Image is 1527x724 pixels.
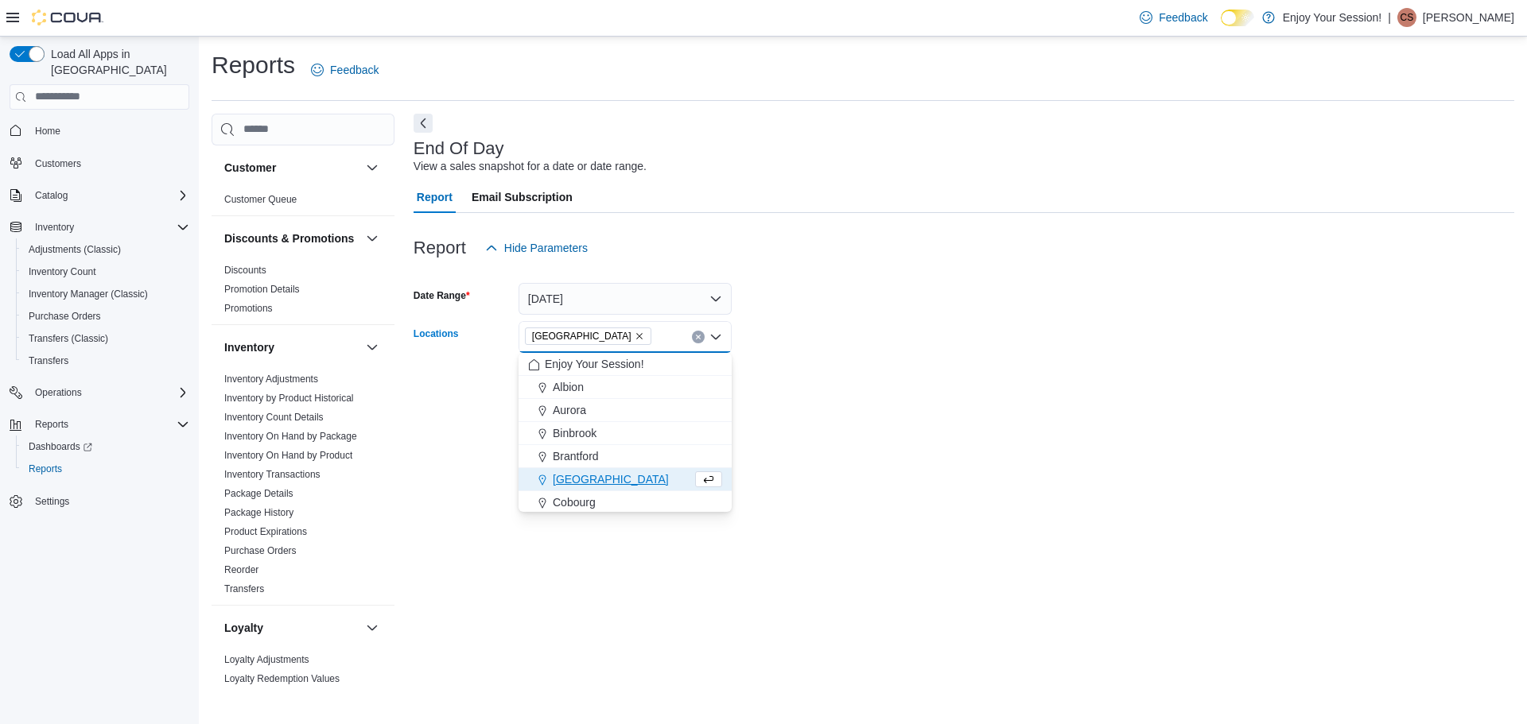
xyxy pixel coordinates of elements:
[224,620,263,636] h3: Loyalty
[692,331,705,343] button: Clear input
[519,491,732,514] button: Cobourg
[224,374,318,385] a: Inventory Adjustments
[545,356,644,372] span: Enjoy Your Session!
[10,113,189,555] nav: Complex example
[553,448,599,464] span: Brantford
[29,463,62,475] span: Reports
[414,327,459,340] label: Locations
[1133,2,1214,33] a: Feedback
[29,186,74,205] button: Catalog
[16,305,196,327] button: Purchase Orders
[224,339,274,355] h3: Inventory
[224,393,354,404] a: Inventory by Product Historical
[224,507,293,518] a: Package History
[32,10,103,25] img: Cova
[224,544,297,557] span: Purchase Orders
[29,153,189,173] span: Customers
[22,240,127,259] a: Adjustments (Classic)
[16,350,196,372] button: Transfers
[224,193,297,206] span: Customer Queue
[22,262,189,281] span: Inventory Count
[22,459,68,478] a: Reports
[16,261,196,283] button: Inventory Count
[363,229,382,248] button: Discounts & Promotions
[29,310,101,323] span: Purchase Orders
[3,216,196,238] button: Inventory
[224,654,309,665] a: Loyalty Adjustments
[3,413,196,436] button: Reports
[16,458,196,480] button: Reports
[224,469,321,480] a: Inventory Transactions
[224,564,258,575] a: Reorder
[3,152,196,175] button: Customers
[305,54,385,86] a: Feedback
[553,379,584,395] span: Albion
[224,506,293,519] span: Package History
[22,307,107,326] a: Purchase Orders
[224,673,340,684] a: Loyalty Redemption Values
[224,303,273,314] a: Promotions
[1397,8,1416,27] div: Cassidy Sattlecker
[16,327,196,350] button: Transfers (Classic)
[22,437,189,456] span: Dashboards
[16,436,196,458] a: Dashboards
[224,339,359,355] button: Inventory
[224,160,359,176] button: Customer
[212,49,295,81] h1: Reports
[29,121,189,141] span: Home
[519,399,732,422] button: Aurora
[35,157,81,170] span: Customers
[224,431,357,442] a: Inventory On Hand by Package
[553,402,586,418] span: Aurora
[22,329,189,348] span: Transfers (Classic)
[519,445,732,468] button: Brantford
[29,383,88,402] button: Operations
[212,261,394,324] div: Discounts & Promotions
[363,158,382,177] button: Customer
[3,119,196,142] button: Home
[224,411,324,424] span: Inventory Count Details
[29,154,87,173] a: Customers
[224,468,321,481] span: Inventory Transactions
[29,218,189,237] span: Inventory
[224,526,307,537] a: Product Expirations
[224,450,352,461] a: Inventory On Hand by Product
[212,370,394,605] div: Inventory
[35,189,68,202] span: Catalog
[519,353,732,376] button: Enjoy Your Session!
[1388,8,1391,27] p: |
[519,376,732,399] button: Albion
[504,240,588,256] span: Hide Parameters
[29,440,92,453] span: Dashboards
[1283,8,1382,27] p: Enjoy Your Session!
[29,491,189,511] span: Settings
[224,392,354,405] span: Inventory by Product Historical
[224,487,293,500] span: Package Details
[3,381,196,404] button: Operations
[22,459,189,478] span: Reports
[635,331,644,341] button: Remove Brockville from selection in this group
[532,328,631,344] span: [GEOGRAPHIC_DATA]
[22,329,115,348] a: Transfers (Classic)
[363,618,382,637] button: Loyalty
[224,264,266,277] span: Discounts
[224,160,276,176] h3: Customer
[3,184,196,207] button: Catalog
[224,430,357,443] span: Inventory On Hand by Package
[414,158,647,175] div: View a sales snapshot for a date or date range.
[553,494,596,510] span: Cobourg
[29,415,75,434] button: Reports
[224,265,266,276] a: Discounts
[29,186,189,205] span: Catalog
[35,495,69,508] span: Settings
[29,332,108,345] span: Transfers (Classic)
[709,331,722,343] button: Close list of options
[29,415,189,434] span: Reports
[224,230,359,246] button: Discounts & Promotions
[472,181,573,213] span: Email Subscription
[224,302,273,315] span: Promotions
[29,383,189,402] span: Operations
